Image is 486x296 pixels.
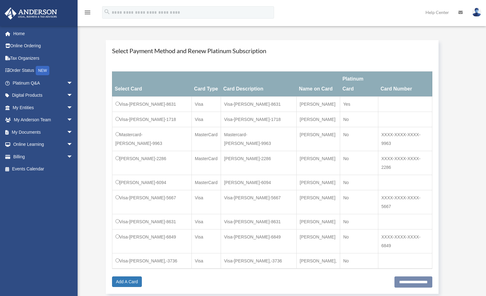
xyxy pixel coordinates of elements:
[221,175,297,190] td: [PERSON_NAME]-6094
[340,97,378,112] td: Yes
[221,72,297,97] th: Card Description
[4,64,82,77] a: Order StatusNEW
[296,151,340,175] td: [PERSON_NAME]
[191,190,221,214] td: Visa
[67,150,79,163] span: arrow_drop_down
[221,214,297,229] td: Visa-[PERSON_NAME]-8631
[340,72,378,97] th: Platinum Card
[112,151,191,175] td: [PERSON_NAME]-2286
[84,11,91,16] a: menu
[4,126,82,138] a: My Documentsarrow_drop_down
[340,127,378,151] td: No
[221,112,297,127] td: Visa-[PERSON_NAME]-1718
[296,253,340,269] td: [PERSON_NAME],
[378,190,432,214] td: XXXX-XXXX-XXXX-5667
[84,9,91,16] i: menu
[296,97,340,112] td: [PERSON_NAME]
[4,163,82,175] a: Events Calendar
[112,214,191,229] td: Visa-[PERSON_NAME]-8631
[112,229,191,253] td: Visa-[PERSON_NAME]-6849
[4,89,82,102] a: Digital Productsarrow_drop_down
[191,112,221,127] td: Visa
[191,151,221,175] td: MasterCard
[472,8,481,17] img: User Pic
[4,40,82,52] a: Online Ordering
[378,72,432,97] th: Card Number
[296,175,340,190] td: [PERSON_NAME]
[112,97,191,112] td: Visa-[PERSON_NAME]-8631
[112,127,191,151] td: Mastercard-[PERSON_NAME]-9963
[340,214,378,229] td: No
[112,276,142,287] a: Add A Card
[340,229,378,253] td: No
[378,229,432,253] td: XXXX-XXXX-XXXX-6849
[296,190,340,214] td: [PERSON_NAME]
[4,114,82,126] a: My Anderson Teamarrow_drop_down
[191,175,221,190] td: MasterCard
[296,229,340,253] td: [PERSON_NAME]
[112,46,433,55] h4: Select Payment Method and Renew Platinum Subscription
[221,127,297,151] td: Mastercard-[PERSON_NAME]-9963
[67,77,79,90] span: arrow_drop_down
[67,101,79,114] span: arrow_drop_down
[340,112,378,127] td: No
[112,175,191,190] td: [PERSON_NAME]-6094
[221,151,297,175] td: [PERSON_NAME]-2286
[221,253,297,269] td: Visa-[PERSON_NAME],-3736
[296,112,340,127] td: [PERSON_NAME]
[67,89,79,102] span: arrow_drop_down
[296,72,340,97] th: Name on Card
[191,253,221,269] td: Visa
[67,138,79,151] span: arrow_drop_down
[221,190,297,214] td: Visa-[PERSON_NAME]-5667
[4,52,82,64] a: Tax Organizers
[191,72,221,97] th: Card Type
[4,101,82,114] a: My Entitiesarrow_drop_down
[296,214,340,229] td: [PERSON_NAME]
[112,112,191,127] td: Visa-[PERSON_NAME]-1718
[340,151,378,175] td: No
[221,229,297,253] td: Visa-[PERSON_NAME]-6849
[67,114,79,127] span: arrow_drop_down
[4,77,82,89] a: Platinum Q&Aarrow_drop_down
[378,127,432,151] td: XXXX-XXXX-XXXX-9963
[221,97,297,112] td: Visa-[PERSON_NAME]-8631
[191,214,221,229] td: Visa
[340,253,378,269] td: No
[191,127,221,151] td: MasterCard
[67,126,79,139] span: arrow_drop_down
[296,127,340,151] td: [PERSON_NAME]
[112,253,191,269] td: Visa-[PERSON_NAME],-3736
[3,7,59,20] img: Anderson Advisors Platinum Portal
[191,229,221,253] td: Visa
[191,97,221,112] td: Visa
[104,8,110,15] i: search
[112,72,191,97] th: Select Card
[4,138,82,151] a: Online Learningarrow_drop_down
[36,66,49,75] div: NEW
[378,151,432,175] td: XXXX-XXXX-XXXX-2286
[4,27,82,40] a: Home
[340,190,378,214] td: No
[112,190,191,214] td: Visa-[PERSON_NAME]-5667
[340,175,378,190] td: No
[4,150,82,163] a: Billingarrow_drop_down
